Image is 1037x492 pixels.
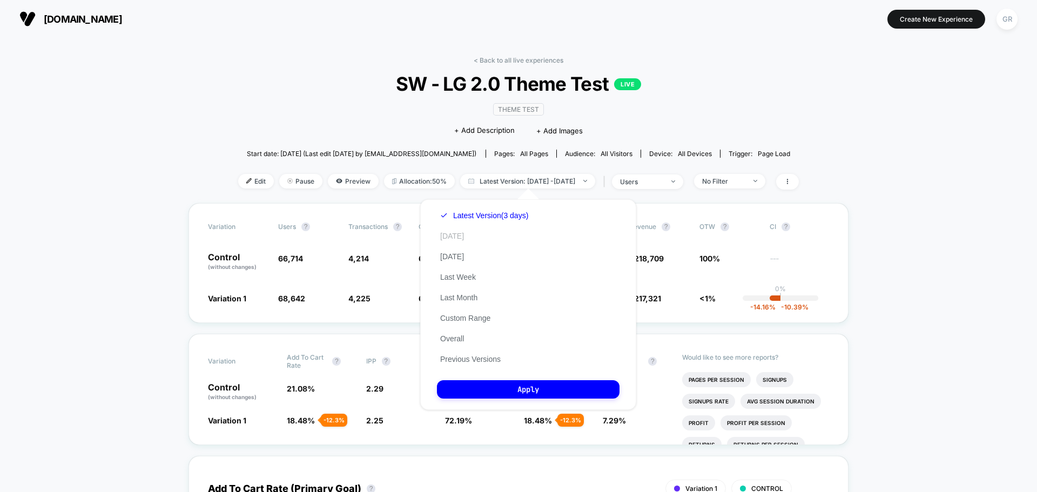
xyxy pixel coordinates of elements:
span: -14.16 % [750,303,776,311]
span: 2.25 [366,416,383,425]
span: <1% [699,294,716,303]
span: IPP [366,357,376,365]
span: 7.29 % [603,416,626,425]
span: all pages [520,150,548,158]
span: + Add Description [454,125,515,136]
span: 18.48 % [524,416,552,425]
li: Signups Rate [682,394,735,409]
span: -10.39 % [776,303,809,311]
li: Avg Session Duration [740,394,821,409]
div: Audience: [565,150,632,158]
div: Trigger: [729,150,790,158]
a: < Back to all live experiences [474,56,563,64]
span: SW - LG 2.0 Theme Test [266,72,771,95]
span: Variation [208,353,267,369]
span: Start date: [DATE] (Last edit [DATE] by [EMAIL_ADDRESS][DOMAIN_NAME]) [247,150,476,158]
button: Last Week [437,272,479,282]
img: calendar [468,178,474,184]
button: ? [301,223,310,231]
span: 66,714 [278,254,303,263]
span: 68,642 [278,294,305,303]
p: 0% [775,285,786,293]
img: end [753,180,757,182]
span: 100% [699,254,720,263]
span: | [601,174,612,190]
span: users [278,223,296,231]
span: 218,709 [634,254,664,263]
li: Pages Per Session [682,372,751,387]
li: Returns [682,437,722,452]
div: No Filter [702,177,745,185]
span: All Visitors [601,150,632,158]
button: Last Month [437,293,481,302]
span: 4,225 [348,294,371,303]
p: Control [208,383,276,401]
li: Profit Per Session [720,415,792,430]
button: ? [648,357,657,366]
span: [DOMAIN_NAME] [44,14,122,25]
span: 18.48 % [287,416,315,425]
button: [DATE] [437,252,467,261]
span: Variation 1 [208,416,246,425]
button: GR [993,8,1021,30]
li: Returns Per Session [727,437,805,452]
span: 4,214 [348,254,369,263]
img: end [583,180,587,182]
p: LIVE [614,78,641,90]
span: Add To Cart Rate [287,353,327,369]
span: Pause [279,174,322,188]
img: edit [246,178,252,184]
li: Signups [756,372,793,387]
div: GR [996,9,1018,30]
span: Device: [641,150,720,158]
button: Apply [437,380,619,399]
p: Control [208,253,267,271]
button: ? [382,357,390,366]
div: - 12.3 % [321,414,347,427]
p: Would like to see more reports? [682,353,830,361]
span: (without changes) [208,394,257,400]
span: Latest Version: [DATE] - [DATE] [460,174,595,188]
span: Edit [238,174,274,188]
span: (without changes) [208,264,257,270]
li: Profit [682,415,715,430]
div: users [620,178,663,186]
span: Page Load [758,150,790,158]
img: end [671,180,675,183]
span: 2.29 [366,384,383,393]
span: --- [770,255,829,271]
img: Visually logo [19,11,36,27]
span: OTW [699,223,759,231]
p: | [779,293,782,301]
button: ? [720,223,729,231]
button: Custom Range [437,313,494,323]
span: Preview [328,174,379,188]
button: ? [332,357,341,366]
button: ? [393,223,402,231]
span: CI [770,223,829,231]
span: + Add Images [536,126,583,135]
span: 21.08 % [287,384,315,393]
button: [DATE] [437,231,467,241]
button: Create New Experience [887,10,985,29]
button: ? [662,223,670,231]
button: Previous Versions [437,354,504,364]
img: rebalance [392,178,396,184]
span: 217,321 [634,294,661,303]
span: all devices [678,150,712,158]
img: end [287,178,293,184]
span: Allocation: 50% [384,174,455,188]
span: Theme Test [493,103,544,116]
button: [DOMAIN_NAME] [16,10,125,28]
button: ? [782,223,790,231]
span: Variation [208,223,267,231]
span: Transactions [348,223,388,231]
button: Latest Version(3 days) [437,211,531,220]
span: 72.19 % [445,416,472,425]
button: Overall [437,334,467,343]
div: Pages: [494,150,548,158]
span: Variation 1 [208,294,246,303]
